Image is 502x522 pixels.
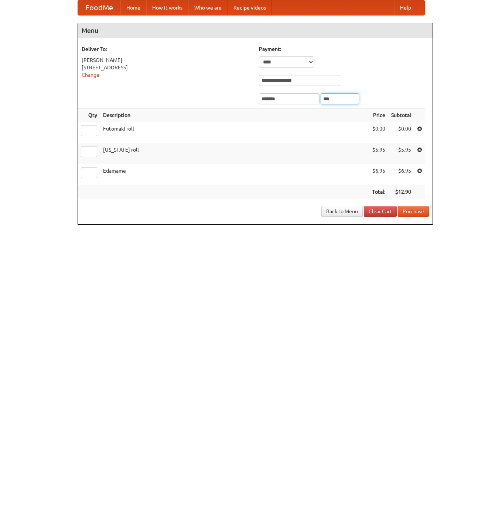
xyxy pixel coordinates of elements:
td: $6.95 [388,164,414,185]
th: Price [369,108,388,122]
td: [US_STATE] roll [100,143,369,164]
td: Futomaki roll [100,122,369,143]
a: Clear Cart [364,206,397,217]
a: Back to Menu [321,206,363,217]
td: $0.00 [369,122,388,143]
th: Qty [78,108,100,122]
a: Change [82,72,99,78]
a: Who we are [188,0,228,15]
td: $5.95 [388,143,414,164]
a: Home [120,0,146,15]
a: Recipe videos [228,0,272,15]
a: FoodMe [78,0,120,15]
td: $6.95 [369,164,388,185]
h5: Payment: [259,45,429,53]
a: Help [394,0,417,15]
th: Total: [369,185,388,199]
button: Purchase [398,206,429,217]
td: $0.00 [388,122,414,143]
h5: Deliver To: [82,45,252,53]
a: How it works [146,0,188,15]
h4: Menu [78,23,433,38]
div: [PERSON_NAME] [82,56,252,64]
th: $12.90 [388,185,414,199]
td: Edamame [100,164,369,185]
th: Description [100,108,369,122]
th: Subtotal [388,108,414,122]
td: $5.95 [369,143,388,164]
div: [STREET_ADDRESS] [82,64,252,71]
